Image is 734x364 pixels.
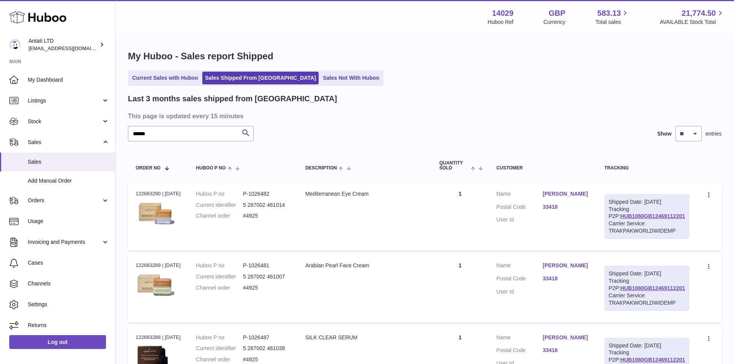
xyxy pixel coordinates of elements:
[432,183,489,250] td: 1
[488,18,514,26] div: Huboo Ref
[305,190,424,198] div: Mediterranean Eye Cream
[136,262,181,269] div: 122683289 | [DATE]
[243,356,290,363] dd: #4925
[196,273,243,280] dt: Current identifier
[196,190,243,198] dt: Huboo P no
[29,45,113,51] span: [EMAIL_ADDRESS][DOMAIN_NAME]
[660,18,725,26] span: AVAILABLE Stock Total
[492,8,514,18] strong: 14029
[28,280,109,287] span: Channels
[305,262,424,269] div: Arabian Pearl Face Cream
[305,334,424,341] div: SILK CLEAR SERUM
[496,190,543,200] dt: Name
[28,301,109,308] span: Settings
[196,212,243,220] dt: Channel order
[128,112,720,120] h3: This page is updated every 15 minutes
[609,270,685,277] div: Shipped Date: [DATE]
[609,292,685,307] div: Carrier Service: TRAKPAKWORLDWIDEMP
[196,166,226,171] span: Huboo P no
[496,334,543,343] dt: Name
[605,194,689,239] div: Tracking P2P:
[243,190,290,198] dd: P-1026482
[496,216,543,223] dt: User Id
[620,357,685,363] a: HUB1080GB12469112201
[28,322,109,329] span: Returns
[432,254,489,322] td: 1
[196,201,243,209] dt: Current identifier
[28,238,101,246] span: Invoicing and Payments
[243,201,290,209] dd: 5 287002 461014
[136,200,174,226] img: 1735332753.png
[136,190,181,197] div: 122683290 | [DATE]
[243,345,290,352] dd: 5 287002 461038
[28,177,109,185] span: Add Manual Order
[196,262,243,269] dt: Huboo P no
[29,37,98,52] div: Antati LTD
[243,273,290,280] dd: 5 287002 461007
[28,139,101,146] span: Sales
[129,72,201,84] a: Current Sales with Huboo
[243,262,290,269] dd: P-1026481
[243,212,290,220] dd: #4925
[196,334,243,341] dt: Huboo P no
[136,166,161,171] span: Order No
[243,334,290,341] dd: P-1026487
[496,275,543,284] dt: Postal Code
[196,345,243,352] dt: Current identifier
[496,166,589,171] div: Customer
[136,272,174,299] img: 1735332564.png
[609,198,685,206] div: Shipped Date: [DATE]
[543,262,589,269] a: [PERSON_NAME]
[605,266,689,310] div: Tracking P2P:
[597,8,621,18] span: 583.13
[657,130,672,138] label: Show
[605,166,689,171] div: Tracking
[202,72,319,84] a: Sales Shipped From [GEOGRAPHIC_DATA]
[9,335,106,349] a: Log out
[544,18,566,26] div: Currency
[496,262,543,271] dt: Name
[128,94,337,104] h2: Last 3 months sales shipped from [GEOGRAPHIC_DATA]
[28,97,101,104] span: Listings
[496,347,543,356] dt: Postal Code
[439,161,469,171] span: Quantity Sold
[305,166,337,171] span: Description
[682,8,716,18] span: 21,774.50
[320,72,382,84] a: Sales Not With Huboo
[28,259,109,267] span: Cases
[136,334,181,341] div: 122683288 | [DATE]
[28,118,101,125] span: Stock
[243,284,290,292] dd: #4925
[28,218,109,225] span: Usage
[28,76,109,84] span: My Dashboard
[609,220,685,235] div: Carrier Service: TRAKPAKWORLDWIDEMP
[543,334,589,341] a: [PERSON_NAME]
[595,8,630,26] a: 583.13 Total sales
[28,197,101,204] span: Orders
[128,50,722,62] h1: My Huboo - Sales report Shipped
[496,203,543,213] dt: Postal Code
[549,8,565,18] strong: GBP
[543,190,589,198] a: [PERSON_NAME]
[9,39,21,50] img: internalAdmin-14029@internal.huboo.com
[609,342,685,349] div: Shipped Date: [DATE]
[543,275,589,282] a: 33418
[705,130,722,138] span: entries
[196,284,243,292] dt: Channel order
[543,347,589,354] a: 33418
[620,213,685,219] a: HUB1080GB12469112201
[595,18,630,26] span: Total sales
[28,158,109,166] span: Sales
[660,8,725,26] a: 21,774.50 AVAILABLE Stock Total
[496,288,543,295] dt: User Id
[543,203,589,211] a: 33418
[196,356,243,363] dt: Channel order
[620,285,685,291] a: HUB1080GB12469112201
